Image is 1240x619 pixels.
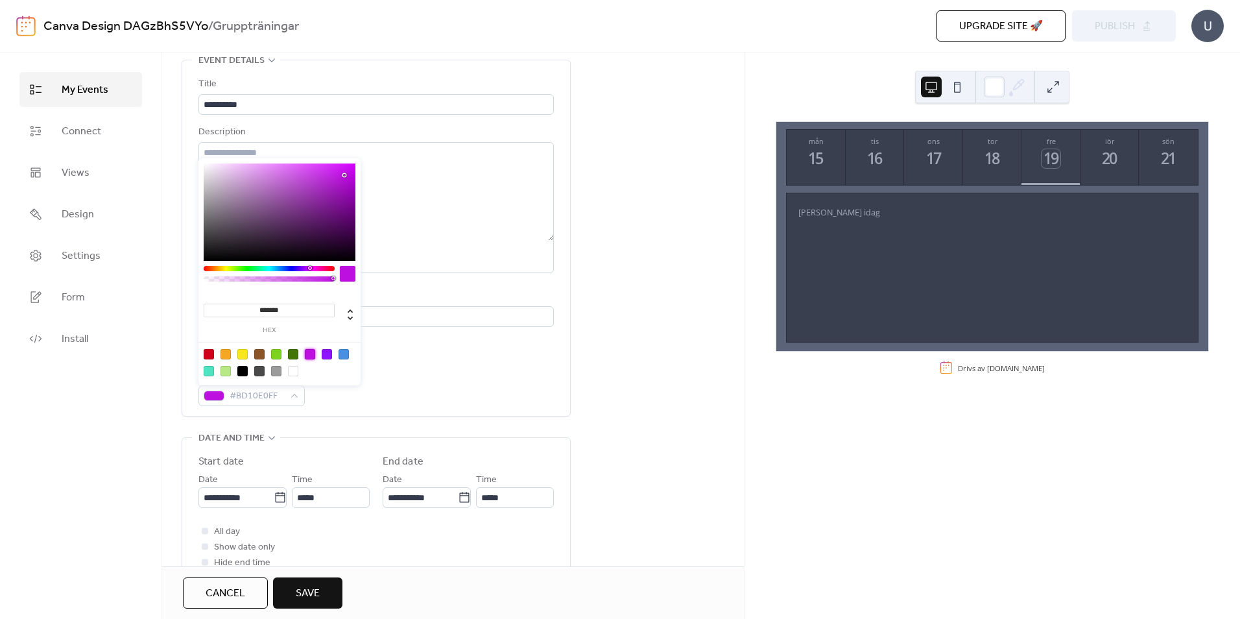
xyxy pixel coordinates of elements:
div: #9013FE [322,349,332,359]
div: 19 [1042,149,1060,168]
div: #D0021B [204,349,214,359]
div: Description [198,125,551,140]
span: Connect [62,124,101,140]
div: lör [1084,136,1136,146]
a: Views [19,155,142,190]
div: #F5A623 [221,349,231,359]
span: #BD10E0FF [230,389,284,404]
button: Cancel [183,577,268,609]
span: Time [476,472,497,488]
span: Cancel [206,586,245,601]
div: #50E3C2 [204,366,214,376]
span: All day [214,524,240,540]
a: Settings [19,238,142,273]
span: Settings [62,249,101,264]
div: #FFFFFF [288,366,298,376]
span: Hide end time [214,555,270,571]
label: hex [204,327,335,334]
div: 15 [807,149,826,168]
div: #9B9B9B [271,366,281,376]
span: Event details [198,53,265,69]
button: fre19 [1021,130,1080,185]
div: mån [791,136,842,146]
a: Connect [19,114,142,149]
a: Install [19,321,142,356]
div: tor [967,136,1018,146]
div: End date [383,454,423,470]
div: #7ED321 [271,349,281,359]
div: #4A4A4A [254,366,265,376]
div: #BD10E0 [305,349,315,359]
span: Show date only [214,540,275,555]
div: Title [198,77,551,92]
b: Gruppträningar [213,14,299,39]
div: #F8E71C [237,349,248,359]
button: sön21 [1139,130,1198,185]
div: Location [198,289,551,304]
div: 17 [924,149,943,168]
div: U [1191,10,1224,42]
b: / [208,14,213,39]
span: Views [62,165,89,181]
span: Form [62,290,85,306]
span: Date and time [198,431,265,446]
div: #8B572A [254,349,265,359]
div: 21 [1159,149,1178,168]
button: ons17 [904,130,963,185]
div: ons [908,136,959,146]
button: Save [273,577,342,609]
span: Time [292,472,313,488]
div: #4A90E2 [339,349,349,359]
div: fre [1025,136,1077,146]
a: Canva Design DAGzBhS5VYo [43,14,208,39]
button: tor18 [963,130,1022,185]
div: Drivs av [958,363,1045,372]
div: 20 [1101,149,1119,168]
div: tis [850,136,901,146]
button: Upgrade site 🚀 [936,10,1066,42]
div: #417505 [288,349,298,359]
span: Design [62,207,94,223]
div: 18 [983,149,1001,168]
span: Install [62,332,88,347]
span: Date [198,472,218,488]
img: logo [16,16,36,36]
a: Design [19,197,142,232]
span: Save [296,586,320,601]
div: #000000 [237,366,248,376]
a: My Events [19,72,142,107]
span: Upgrade site 🚀 [959,19,1043,34]
span: Date [383,472,402,488]
span: My Events [62,82,108,98]
button: lör20 [1080,130,1139,185]
button: tis16 [846,130,905,185]
div: 16 [865,149,884,168]
a: Form [19,280,142,315]
div: [PERSON_NAME] idag [788,198,1196,227]
button: mån15 [787,130,846,185]
a: [DOMAIN_NAME] [987,363,1045,372]
div: #B8E986 [221,366,231,376]
div: Start date [198,454,244,470]
div: sön [1143,136,1194,146]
